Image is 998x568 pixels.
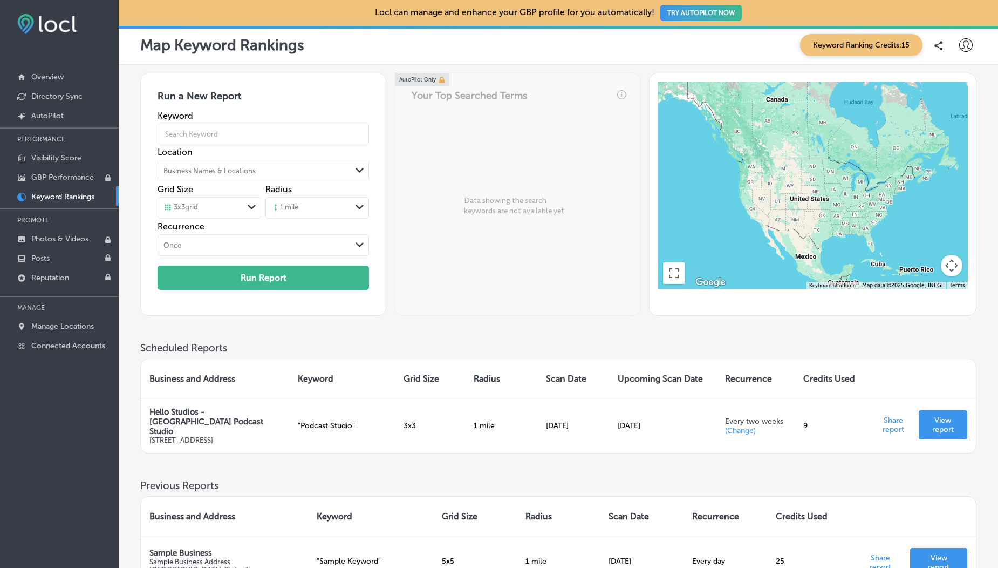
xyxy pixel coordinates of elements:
input: Search Keyword [158,119,369,149]
a: Open this area in Google Maps (opens a new window) [693,275,728,289]
label: Location [158,147,369,157]
td: [DATE] [537,398,609,453]
p: Directory Sync [31,92,83,101]
h3: Scheduled Reports [140,342,976,354]
th: Upcoming Scan Date [609,359,716,398]
p: Overview [31,72,64,82]
p: GBP Performance [31,173,94,182]
div: Once [163,241,181,249]
label: Recurrence [158,221,369,232]
p: AutoPilot [31,111,64,120]
p: Connected Accounts [31,341,105,350]
p: Every two weeks [725,417,786,426]
th: Business and Address [141,359,289,398]
button: Keyboard shortcuts [809,282,856,289]
p: " Podcast Studio " [298,421,386,430]
th: Grid Size [395,359,465,398]
label: Grid Size [158,184,193,194]
div: 3 x 3 grid [163,203,198,213]
th: Recurrence [716,359,795,398]
a: View report [919,410,967,439]
p: Hello Studios - [GEOGRAPHIC_DATA] Podcast Studio [149,407,281,436]
p: [STREET_ADDRESS] [149,436,281,444]
p: View report [927,416,959,434]
p: Keyword Rankings [31,192,94,201]
p: Posts [31,254,50,263]
td: 1 mile [465,398,538,453]
th: Scan Date [600,497,683,536]
th: Scan Date [537,359,609,398]
td: [DATE] [609,398,716,453]
th: Radius [517,497,600,536]
th: Radius [465,359,538,398]
th: Keyword [308,497,433,536]
td: 3 x 3 [395,398,465,453]
label: Radius [265,184,292,194]
img: Google [693,275,728,289]
span: Map data ©2025 Google, INEGI [862,282,943,289]
th: Credits Used [767,497,851,536]
th: Credits Used [795,359,868,398]
th: Business and Address [141,497,308,536]
p: Share report [877,413,910,434]
th: Keyword [289,359,394,398]
h3: Previous Reports [140,479,976,492]
p: Reputation [31,273,69,282]
button: TRY AUTOPILOT NOW [660,5,742,21]
button: Run Report [158,266,369,290]
h3: Run a New Report [158,90,369,111]
p: Visibility Score [31,153,81,163]
label: Keyword [158,111,369,121]
p: Photos & Videos [31,234,88,244]
button: Toggle fullscreen view [663,262,685,284]
p: (Change) [725,426,756,435]
div: Business Names & Locations [163,167,256,175]
th: Grid Size [433,497,517,536]
p: Manage Locations [31,322,94,331]
div: 1 mile [271,203,298,213]
button: Map camera controls [941,255,962,276]
p: Map Keyword Rankings [140,36,304,54]
td: 9 [795,398,868,453]
p: Sample Business [149,548,299,558]
span: Keyword Ranking Credits: 15 [800,34,922,56]
a: Terms [949,282,965,289]
img: fda3e92497d09a02dc62c9cd864e3231.png [17,14,77,34]
th: Recurrence [683,497,767,536]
